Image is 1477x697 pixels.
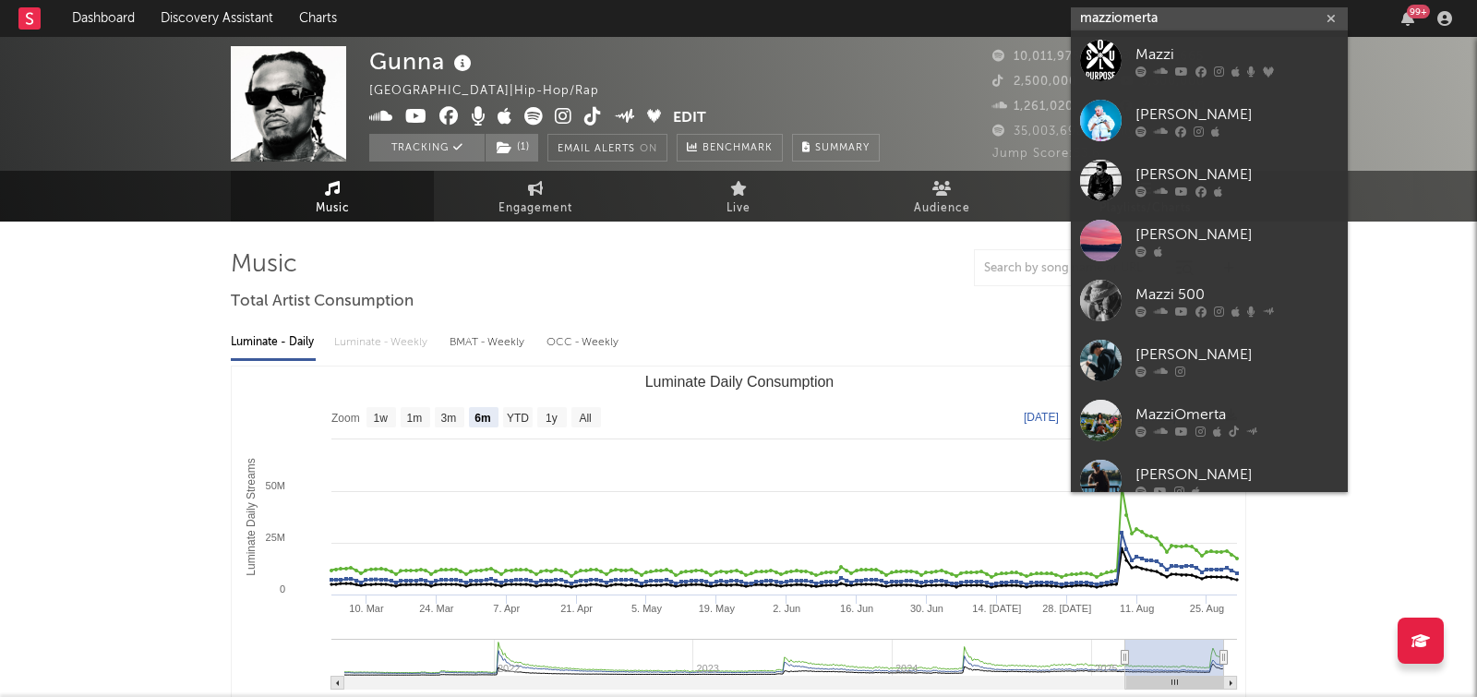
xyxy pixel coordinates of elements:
[992,51,1080,63] span: 10,011,975
[840,603,873,614] text: 16. Jun
[1190,603,1224,614] text: 25. Aug
[547,134,667,162] button: Email AlertsOn
[579,412,591,425] text: All
[1401,11,1414,26] button: 99+
[1071,150,1348,210] a: [PERSON_NAME]
[1120,603,1154,614] text: 11. Aug
[992,101,1074,113] span: 1,261,020
[231,327,316,358] div: Luminate - Daily
[637,171,840,222] a: Live
[792,134,880,162] button: Summary
[546,412,558,425] text: 1y
[1071,7,1348,30] input: Search for artists
[1135,224,1339,246] div: [PERSON_NAME]
[266,480,285,491] text: 50M
[992,148,1100,160] span: Jump Score: 53.6
[640,144,657,154] em: On
[419,603,454,614] text: 24. Mar
[910,603,943,614] text: 30. Jun
[631,603,663,614] text: 5. May
[450,327,528,358] div: BMAT - Weekly
[1024,411,1059,424] text: [DATE]
[815,143,870,153] span: Summary
[1071,90,1348,150] a: [PERSON_NAME]
[266,532,285,543] text: 25M
[369,46,476,77] div: Gunna
[1135,164,1339,186] div: [PERSON_NAME]
[1407,5,1430,18] div: 99 +
[773,603,800,614] text: 2. Jun
[316,198,350,220] span: Music
[972,603,1021,614] text: 14. [DATE]
[374,412,389,425] text: 1w
[560,603,593,614] text: 21. Apr
[1135,104,1339,126] div: [PERSON_NAME]
[726,198,751,220] span: Live
[231,171,434,222] a: Music
[1043,171,1246,222] a: Playlists/Charts
[441,412,457,425] text: 3m
[673,107,706,130] button: Edit
[1135,284,1339,306] div: Mazzi 500
[231,291,414,313] span: Total Artist Consumption
[1071,451,1348,511] a: [PERSON_NAME]
[1071,30,1348,90] a: Mazzi
[992,126,1196,138] span: 35,003,692 Monthly Listeners
[369,80,620,102] div: [GEOGRAPHIC_DATA] | Hip-Hop/Rap
[975,261,1170,276] input: Search by song name or URL
[677,134,783,162] a: Benchmark
[702,138,773,160] span: Benchmark
[1071,210,1348,270] a: [PERSON_NAME]
[1135,464,1339,487] div: [PERSON_NAME]
[992,76,1077,88] span: 2,500,000
[507,412,529,425] text: YTD
[546,327,620,358] div: OCC - Weekly
[1071,330,1348,391] a: [PERSON_NAME]
[485,134,539,162] span: ( 1 )
[434,171,637,222] a: Engagement
[645,374,835,390] text: Luminate Daily Consumption
[1135,44,1339,66] div: Mazzi
[699,603,736,614] text: 19. May
[280,583,285,595] text: 0
[1042,603,1091,614] text: 28. [DATE]
[498,198,572,220] span: Engagement
[1071,270,1348,330] a: Mazzi 500
[840,171,1043,222] a: Audience
[349,603,384,614] text: 10. Mar
[1071,391,1348,451] a: MazziOmerta
[369,134,485,162] button: Tracking
[486,134,538,162] button: (1)
[493,603,520,614] text: 7. Apr
[914,198,970,220] span: Audience
[474,412,490,425] text: 6m
[407,412,423,425] text: 1m
[245,458,258,575] text: Luminate Daily Streams
[1135,404,1339,427] div: MazziOmerta
[1135,344,1339,367] div: [PERSON_NAME]
[331,412,360,425] text: Zoom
